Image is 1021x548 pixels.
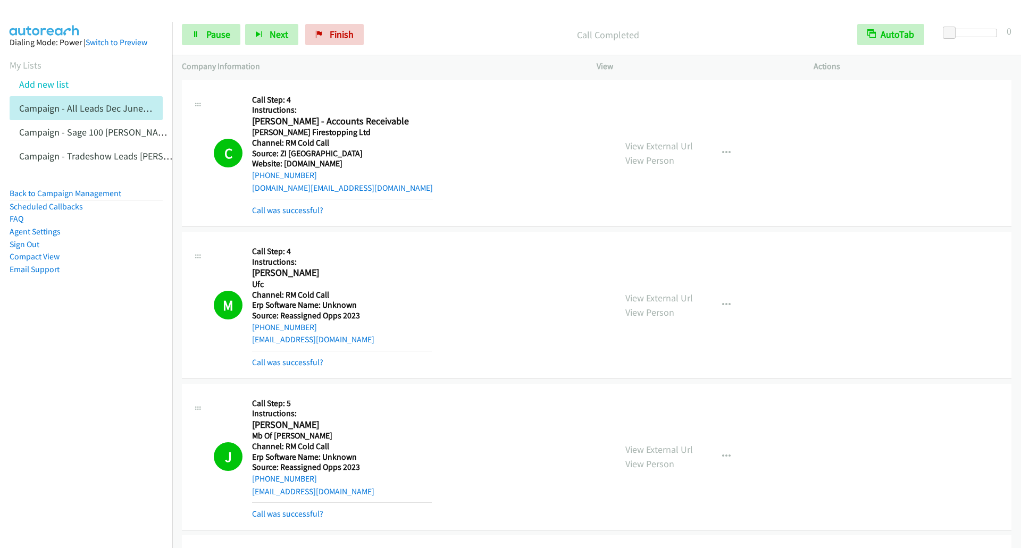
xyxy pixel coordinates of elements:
[252,138,433,148] h5: Channel: RM Cold Call
[252,257,432,267] h5: Instructions:
[10,226,61,237] a: Agent Settings
[252,105,433,115] h5: Instructions:
[597,60,794,73] p: View
[252,408,432,419] h5: Instructions:
[10,36,163,49] div: Dialing Mode: Power |
[214,291,242,319] h1: M
[10,188,121,198] a: Back to Campaign Management
[252,486,374,496] a: [EMAIL_ADDRESS][DOMAIN_NAME]
[252,509,323,519] a: Call was successful?
[10,201,83,212] a: Scheduled Callbacks
[252,452,432,462] h5: Erp Software Name: Unknown
[252,322,317,332] a: [PHONE_NUMBER]
[252,205,323,215] a: Call was successful?
[252,462,432,473] h5: Source: Reassigned Opps 2023
[252,158,433,169] h5: Website: [DOMAIN_NAME]
[19,126,203,138] a: Campaign - Sage 100 [PERSON_NAME] Cloned
[814,60,1011,73] p: Actions
[245,24,298,45] button: Next
[19,102,243,114] a: Campaign - All Leads Dec June [PERSON_NAME] Cloned
[948,29,997,37] div: Delay between calls (in seconds)
[252,474,317,484] a: [PHONE_NUMBER]
[378,28,838,42] p: Call Completed
[252,334,374,344] a: [EMAIL_ADDRESS][DOMAIN_NAME]
[10,264,60,274] a: Email Support
[252,279,432,290] h5: Ufc
[1007,24,1011,38] div: 0
[252,300,432,310] h5: Erp Software Name: Unknown
[252,310,432,321] h5: Source: Reassigned Opps 2023
[252,357,323,367] a: Call was successful?
[10,251,60,262] a: Compact View
[182,24,240,45] a: Pause
[86,37,147,47] a: Switch to Preview
[206,28,230,40] span: Pause
[330,28,354,40] span: Finish
[252,95,433,105] h5: Call Step: 4
[10,239,39,249] a: Sign Out
[10,214,23,224] a: FAQ
[625,292,693,304] a: View External Url
[990,232,1021,316] iframe: Resource Center
[252,419,432,431] h2: [PERSON_NAME]
[252,441,432,452] h5: Channel: RM Cold Call
[252,290,432,300] h5: Channel: RM Cold Call
[305,24,364,45] a: Finish
[252,183,433,193] a: [DOMAIN_NAME][EMAIL_ADDRESS][DOMAIN_NAME]
[625,443,693,456] a: View External Url
[252,170,317,180] a: [PHONE_NUMBER]
[19,150,238,162] a: Campaign - Tradeshow Leads [PERSON_NAME] Cloned
[252,398,432,409] h5: Call Step: 5
[214,139,242,167] h1: C
[270,28,288,40] span: Next
[214,442,242,471] h1: J
[252,267,432,279] h2: [PERSON_NAME]
[625,458,674,470] a: View Person
[252,115,432,128] h2: [PERSON_NAME] - Accounts Receivable
[252,431,432,441] h5: Mb Of [PERSON_NAME]
[19,78,69,90] a: Add new list
[10,59,41,71] a: My Lists
[625,306,674,318] a: View Person
[252,148,433,159] h5: Source: ZI [GEOGRAPHIC_DATA]
[857,24,924,45] button: AutoTab
[252,127,433,138] h5: [PERSON_NAME] Firestopping Ltd
[182,60,578,73] p: Company Information
[625,140,693,152] a: View External Url
[625,154,674,166] a: View Person
[252,246,432,257] h5: Call Step: 4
